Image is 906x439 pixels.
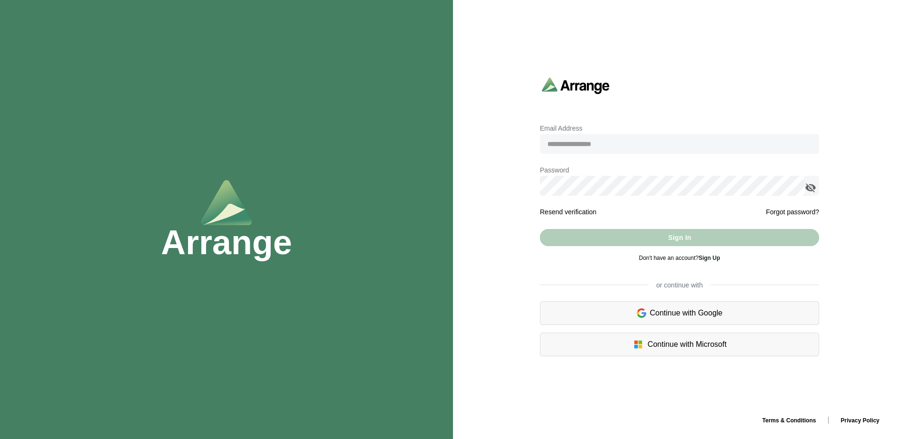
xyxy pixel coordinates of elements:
img: microsoft-logo.7cf64d5f.svg [632,339,644,350]
div: Continue with Google [540,301,819,325]
img: arrangeai-name-small-logo.4d2b8aee.svg [542,77,610,94]
i: appended action [805,182,816,193]
p: Email Address [540,123,819,134]
a: Resend verification [540,208,596,216]
img: google-logo.6d399ca0.svg [637,307,646,319]
span: | [827,416,829,424]
p: Password [540,164,819,176]
h1: Arrange [161,225,292,259]
a: Forgot password? [766,206,819,218]
span: Don't have an account? [639,255,720,261]
div: Continue with Microsoft [540,333,819,356]
span: or continue with [649,280,710,290]
a: Privacy Policy [833,417,887,424]
a: Sign Up [698,255,720,261]
a: Terms & Conditions [755,417,823,424]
